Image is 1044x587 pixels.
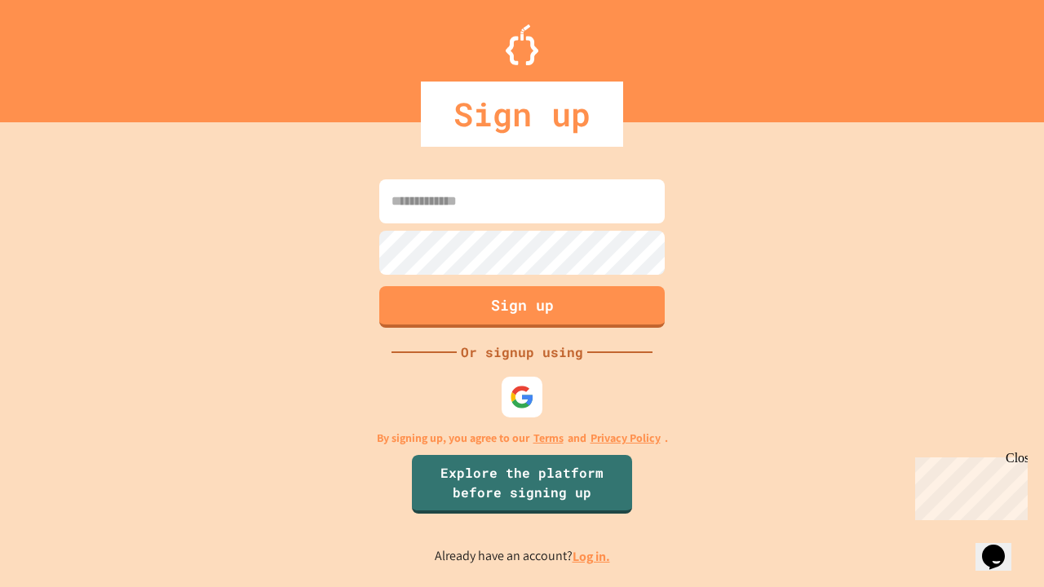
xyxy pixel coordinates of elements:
[506,24,538,65] img: Logo.svg
[591,430,661,447] a: Privacy Policy
[379,286,665,328] button: Sign up
[7,7,113,104] div: Chat with us now!Close
[510,385,534,409] img: google-icon.svg
[412,455,632,514] a: Explore the platform before signing up
[421,82,623,147] div: Sign up
[435,546,610,567] p: Already have an account?
[533,430,564,447] a: Terms
[377,430,668,447] p: By signing up, you agree to our and .
[573,548,610,565] a: Log in.
[909,451,1028,520] iframe: chat widget
[975,522,1028,571] iframe: chat widget
[457,342,587,362] div: Or signup using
